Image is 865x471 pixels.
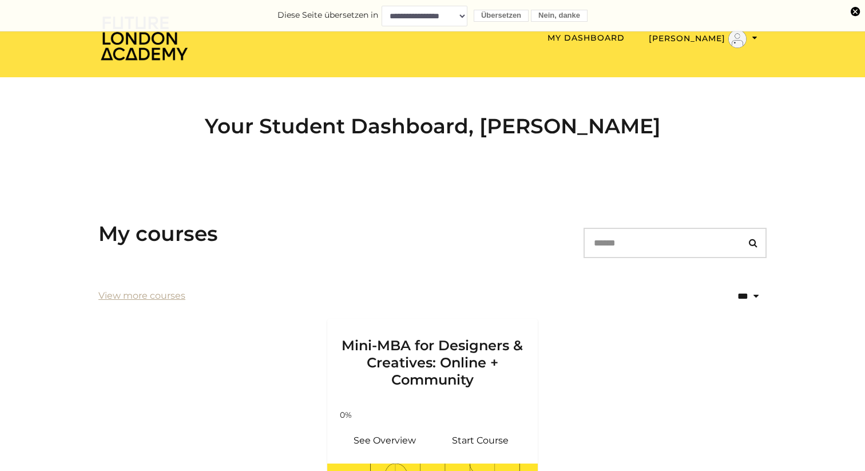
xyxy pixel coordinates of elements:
span: 0% [332,409,359,421]
button: Nein, danke [531,10,588,22]
button: Übersetzen [474,10,529,22]
img: Home Page [98,15,190,61]
select: status [700,283,767,310]
a: Mini-MBA for Designers & Creatives: Online + Community [327,319,538,402]
a: Mini-MBA for Designers & Creatives: Online + Community: Resume Course [432,427,529,454]
form: Diese Seite übersetzen in [11,5,854,26]
h2: Your Student Dashboard, [PERSON_NAME] [98,114,767,138]
a: View more courses [98,289,185,303]
h3: My courses [98,221,218,246]
a: My Dashboard [547,33,625,43]
button: Toggle menu [645,29,761,49]
h3: Mini-MBA for Designers & Creatives: Online + Community [341,319,524,389]
a: Mini-MBA for Designers & Creatives: Online + Community: See Overview [336,427,432,454]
